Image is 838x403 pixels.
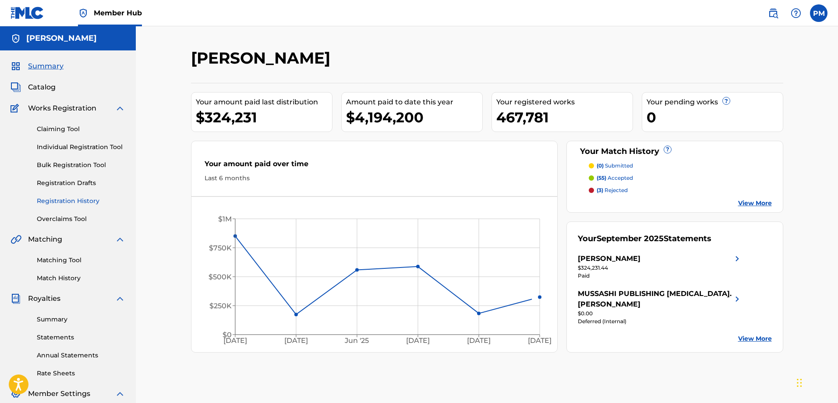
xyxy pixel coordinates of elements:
div: Your amount paid last distribution [196,97,332,107]
a: Annual Statements [37,351,125,360]
a: (0) submitted [589,162,772,170]
div: 467,781 [496,107,633,127]
tspan: $500K [209,273,232,281]
span: (55) [597,175,606,181]
h2: [PERSON_NAME] [191,48,335,68]
div: $324,231.44 [578,264,743,272]
span: Royalties [28,293,60,304]
p: accepted [597,174,633,182]
a: Registration Drafts [37,178,125,188]
tspan: [DATE] [528,337,552,345]
img: Catalog [11,82,21,93]
div: $0.00 [578,310,743,317]
span: Summary [28,61,64,71]
div: $4,194,200 [346,107,482,127]
span: Member Hub [94,8,142,18]
span: Catalog [28,82,56,93]
a: [PERSON_NAME]right chevron icon$324,231.44Paid [578,253,743,280]
span: (0) [597,162,604,169]
tspan: [DATE] [223,337,247,345]
tspan: $750K [209,244,232,252]
div: Ziehen [797,370,802,396]
a: Match History [37,274,125,283]
span: Matching [28,234,62,245]
img: Summary [11,61,21,71]
div: Deferred (Internal) [578,317,743,325]
img: expand [115,103,125,114]
p: rejected [597,186,628,194]
a: (3) rejected [589,186,772,194]
div: User Menu [810,4,827,22]
tspan: [DATE] [467,337,491,345]
img: help [791,8,801,18]
h5: GEMA [26,33,97,43]
span: September 2025 [597,234,664,243]
span: ? [664,146,671,153]
span: Member Settings [28,389,90,399]
span: Works Registration [28,103,96,114]
a: Registration History [37,196,125,206]
a: View More [738,199,772,208]
a: Public Search [764,4,782,22]
div: 0 [647,107,783,127]
img: right chevron icon [732,289,743,310]
a: SummarySummary [11,61,64,71]
span: (3) [597,187,603,193]
tspan: $0 [223,331,232,339]
a: Claiming Tool [37,125,125,134]
img: Top Rightsholder [78,8,88,18]
span: ? [723,97,730,104]
img: Works Registration [11,103,22,114]
div: Your registered works [496,97,633,107]
a: MUSSASHI PUBLISHING [MEDICAL_DATA]. [PERSON_NAME]right chevron icon$0.00Deferred (Internal) [578,289,743,325]
a: Overclaims Tool [37,214,125,224]
a: Statements [37,333,125,342]
div: [PERSON_NAME] [578,253,640,264]
img: Matching [11,234,21,245]
div: Help [787,4,805,22]
img: search [768,8,778,18]
a: Summary [37,315,125,324]
tspan: [DATE] [406,337,430,345]
div: Your Statements [578,233,711,245]
img: MLC Logo [11,7,44,19]
a: CatalogCatalog [11,82,56,93]
tspan: $250K [209,302,232,310]
a: Rate Sheets [37,369,125,378]
a: View More [738,334,772,343]
div: MUSSASHI PUBLISHING [MEDICAL_DATA]. [PERSON_NAME] [578,289,732,310]
tspan: [DATE] [284,337,308,345]
a: Individual Registration Tool [37,143,125,152]
div: Paid [578,272,743,280]
a: Matching Tool [37,256,125,265]
iframe: Chat Widget [794,361,838,403]
a: Bulk Registration Tool [37,160,125,170]
img: expand [115,234,125,245]
img: expand [115,293,125,304]
img: right chevron icon [732,253,743,264]
div: Last 6 months [205,174,545,183]
div: $324,231 [196,107,332,127]
div: Chat-Widget [794,361,838,403]
div: Your pending works [647,97,783,107]
img: expand [115,389,125,399]
div: Your Match History [578,146,772,157]
tspan: $1M [218,215,232,223]
img: Member Settings [11,389,21,399]
div: Amount paid to date this year [346,97,482,107]
img: Royalties [11,293,21,304]
div: Your amount paid over time [205,159,545,174]
tspan: Jun '25 [344,337,369,345]
img: Accounts [11,33,21,44]
p: submitted [597,162,633,170]
a: (55) accepted [589,174,772,182]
